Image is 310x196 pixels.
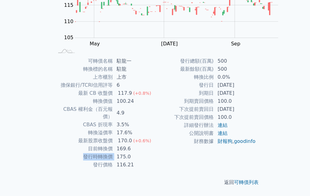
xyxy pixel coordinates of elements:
td: 上市櫃別 [54,73,113,81]
tspan: [DATE] [161,41,178,47]
td: 下次提前賣回價格 [155,113,214,121]
div: 117.9 [117,90,133,97]
td: 0.0% [214,73,256,81]
td: 500 [214,65,256,73]
td: 轉換比例 [155,73,214,81]
td: 最新股票收盤價 [54,137,113,145]
td: , [214,137,256,145]
td: 公開說明書 [155,129,214,137]
tspan: 110 [64,19,74,24]
td: 17.6% [113,129,155,137]
td: 發行總額(百萬) [155,57,214,65]
td: 發行價格 [54,161,113,169]
td: [DATE] [214,105,256,113]
td: CBAS 折現率 [54,121,113,129]
td: 最新餘額(百萬) [155,65,214,73]
td: 3.5% [113,121,155,129]
td: 100.0 [214,113,256,121]
td: 169.6 [113,145,155,153]
td: 到期日 [155,89,214,97]
td: [DATE] [214,89,256,97]
td: [DATE] [214,81,256,89]
td: 上市 [113,73,155,81]
tspan: 115 [64,2,74,8]
td: 擔保銀行/TCRI信用評等 [54,81,113,89]
td: 可轉債名稱 [54,57,113,65]
span: (+0.6%) [133,138,151,143]
td: 175.0 [113,153,155,161]
a: goodinfo [234,138,256,144]
td: 財務數據 [155,137,214,145]
td: 到期賣回價格 [155,97,214,105]
p: 返回 [47,179,264,186]
td: 詳細發行辦法 [155,121,214,129]
td: 駐龍一 [113,57,155,65]
td: 6 [113,81,155,89]
td: 目前轉換價 [54,145,113,153]
td: 下次提前賣回日 [155,105,214,113]
td: 駐龍 [113,65,155,73]
td: 轉換溢價率 [54,129,113,137]
a: 財報狗 [218,138,232,144]
iframe: Chat Widget [279,166,310,196]
td: 轉換價值 [54,97,113,105]
tspan: Sep [231,41,240,47]
a: 連結 [218,122,227,128]
td: 發行時轉換價 [54,153,113,161]
td: CBAS 權利金（百元報價） [54,105,113,121]
td: 116.21 [113,161,155,169]
div: 聊天小工具 [279,166,310,196]
div: 170.0 [117,137,133,144]
a: 可轉債列表 [234,179,259,185]
td: 發行日 [155,81,214,89]
td: 轉換標的名稱 [54,65,113,73]
span: (+0.8%) [133,91,151,96]
td: 最新 CB 收盤價 [54,89,113,97]
td: 500 [214,57,256,65]
td: 4.9 [113,105,155,121]
td: 100.0 [214,97,256,105]
a: 連結 [218,130,227,136]
tspan: May [90,41,100,47]
tspan: 105 [64,35,74,40]
td: 100.24 [113,97,155,105]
